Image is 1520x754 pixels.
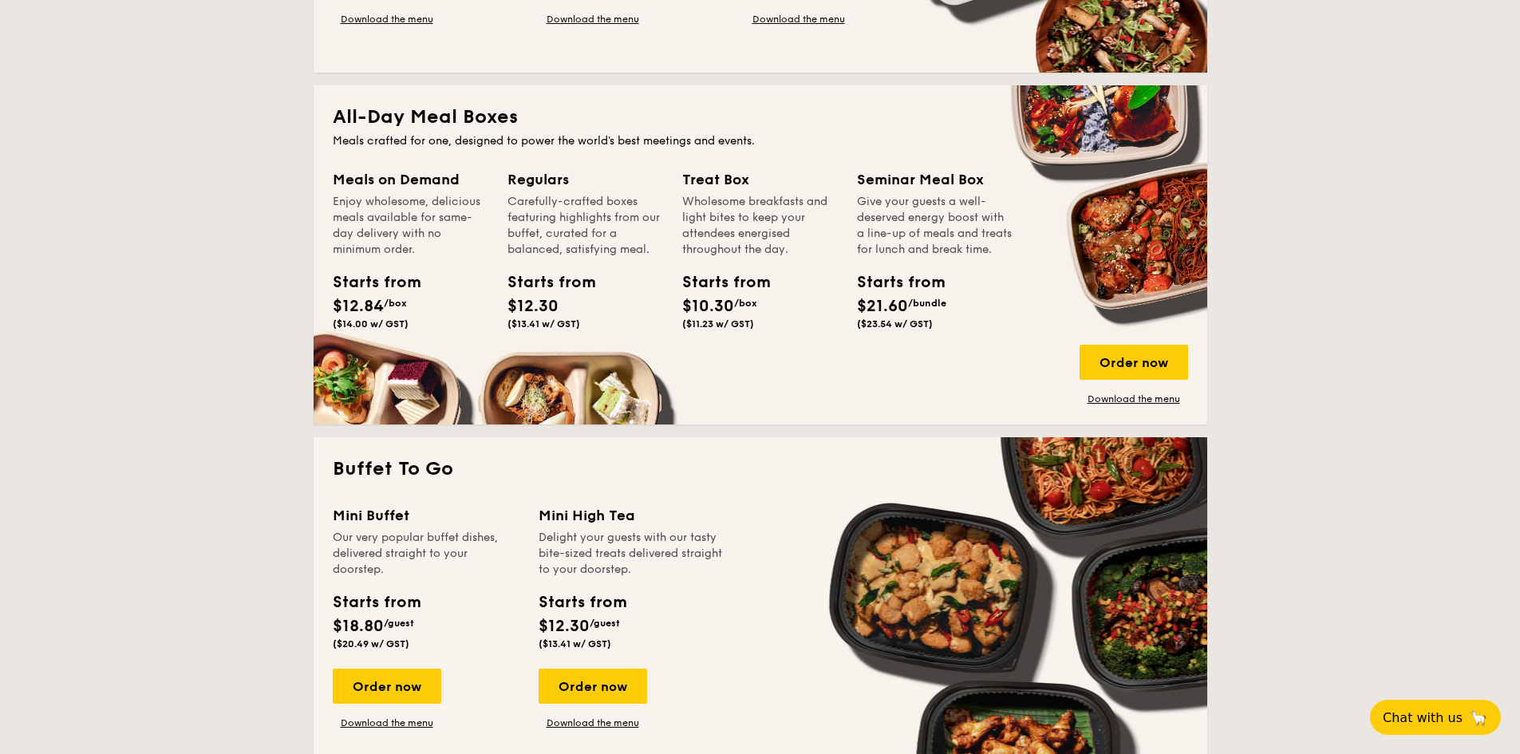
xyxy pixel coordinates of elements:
span: ($20.49 w/ GST) [333,638,409,649]
span: ($13.41 w/ GST) [539,638,611,649]
div: Give your guests a well-deserved energy boost with a line-up of meals and treats for lunch and br... [857,194,1013,258]
span: Chat with us [1383,710,1463,725]
div: Starts from [539,590,626,614]
span: /bundle [908,298,946,309]
span: ($11.23 w/ GST) [682,318,754,330]
span: /box [734,298,757,309]
button: Chat with us🦙 [1370,700,1501,735]
span: /guest [590,618,620,629]
a: Download the menu [1080,393,1188,405]
span: $12.30 [539,617,590,636]
span: $10.30 [682,297,734,316]
span: /guest [384,618,414,629]
div: Carefully-crafted boxes featuring highlights from our buffet, curated for a balanced, satisfying ... [507,194,663,258]
div: Order now [1080,345,1188,380]
div: Regulars [507,168,663,191]
span: $21.60 [857,297,908,316]
div: Order now [333,669,441,704]
div: Mini High Tea [539,504,725,527]
div: Meals crafted for one, designed to power the world's best meetings and events. [333,133,1188,149]
div: Mini Buffet [333,504,519,527]
span: ($13.41 w/ GST) [507,318,580,330]
a: Download the menu [333,13,441,26]
div: Order now [539,669,647,704]
h2: Buffet To Go [333,456,1188,482]
div: Treat Box [682,168,838,191]
span: $12.84 [333,297,384,316]
a: Download the menu [333,716,441,729]
div: Wholesome breakfasts and light bites to keep your attendees energised throughout the day. [682,194,838,258]
span: ($23.54 w/ GST) [857,318,933,330]
div: Enjoy wholesome, delicious meals available for same-day delivery with no minimum order. [333,194,488,258]
div: Starts from [507,270,579,294]
span: /box [384,298,407,309]
a: Download the menu [744,13,853,26]
div: Delight your guests with our tasty bite-sized treats delivered straight to your doorstep. [539,530,725,578]
span: $18.80 [333,617,384,636]
span: 🦙 [1469,709,1488,727]
div: Starts from [333,270,405,294]
div: Starts from [333,590,420,614]
h2: All-Day Meal Boxes [333,105,1188,130]
a: Download the menu [539,716,647,729]
div: Meals on Demand [333,168,488,191]
div: Seminar Meal Box [857,168,1013,191]
span: $12.30 [507,297,559,316]
div: Our very popular buffet dishes, delivered straight to your doorstep. [333,530,519,578]
div: Starts from [857,270,929,294]
a: Download the menu [539,13,647,26]
div: Starts from [682,270,754,294]
span: ($14.00 w/ GST) [333,318,409,330]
